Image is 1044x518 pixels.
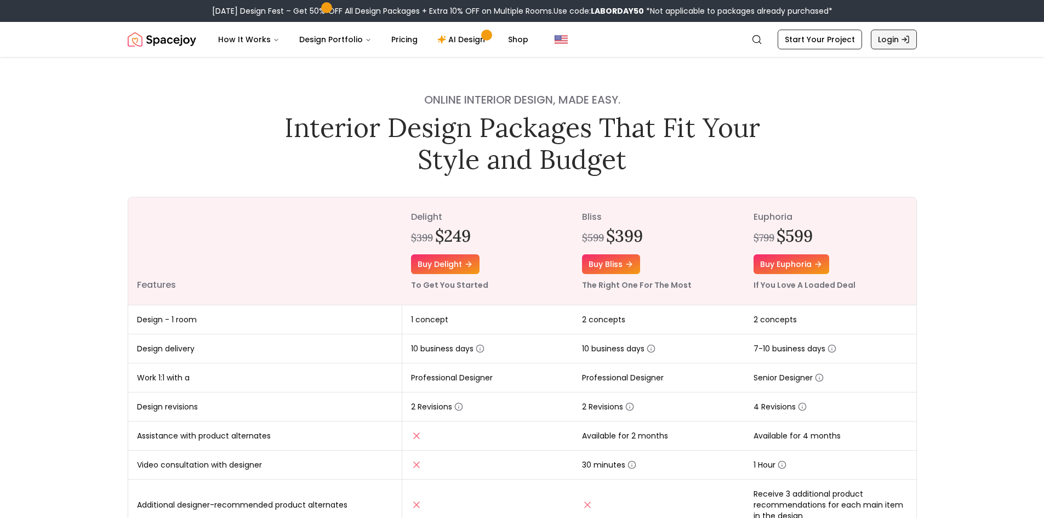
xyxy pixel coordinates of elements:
p: bliss [582,210,736,224]
small: To Get You Started [411,280,488,291]
td: Design - 1 room [128,305,402,334]
td: Available for 4 months [745,422,916,451]
a: Login [871,30,917,49]
span: 1 concept [411,314,448,325]
span: Senior Designer [754,372,824,383]
td: Available for 2 months [573,422,745,451]
a: Buy delight [411,254,480,274]
span: 2 concepts [582,314,625,325]
span: Professional Designer [411,372,493,383]
a: AI Design [429,29,497,50]
a: Buy bliss [582,254,640,274]
a: Pricing [383,29,426,50]
p: delight [411,210,565,224]
span: 4 Revisions [754,401,807,412]
td: Work 1:1 with a [128,363,402,392]
span: 10 business days [411,343,484,354]
img: Spacejoy Logo [128,29,196,50]
td: Design delivery [128,334,402,363]
td: Assistance with product alternates [128,422,402,451]
h2: $399 [606,226,643,246]
small: The Right One For The Most [582,280,692,291]
a: Start Your Project [778,30,862,49]
h2: $249 [435,226,471,246]
span: 7-10 business days [754,343,836,354]
h2: $599 [777,226,813,246]
div: $399 [411,230,433,246]
p: euphoria [754,210,908,224]
span: 30 minutes [582,459,636,470]
a: Spacejoy [128,29,196,50]
button: How It Works [209,29,288,50]
span: *Not applicable to packages already purchased* [644,5,832,16]
span: 2 Revisions [582,401,634,412]
div: $599 [582,230,604,246]
a: Shop [499,29,537,50]
nav: Main [209,29,537,50]
span: 2 concepts [754,314,797,325]
a: Buy euphoria [754,254,829,274]
td: Design revisions [128,392,402,422]
img: United States [555,33,568,46]
small: If You Love A Loaded Deal [754,280,855,291]
nav: Global [128,22,917,57]
span: Professional Designer [582,372,664,383]
b: LABORDAY50 [591,5,644,16]
div: [DATE] Design Fest – Get 50% OFF All Design Packages + Extra 10% OFF on Multiple Rooms. [212,5,832,16]
span: Use code: [554,5,644,16]
span: 10 business days [582,343,655,354]
span: 2 Revisions [411,401,463,412]
h4: Online interior design, made easy. [277,92,768,107]
span: 1 Hour [754,459,786,470]
th: Features [128,197,402,305]
div: $799 [754,230,774,246]
h1: Interior Design Packages That Fit Your Style and Budget [277,112,768,175]
button: Design Portfolio [290,29,380,50]
td: Video consultation with designer [128,451,402,480]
